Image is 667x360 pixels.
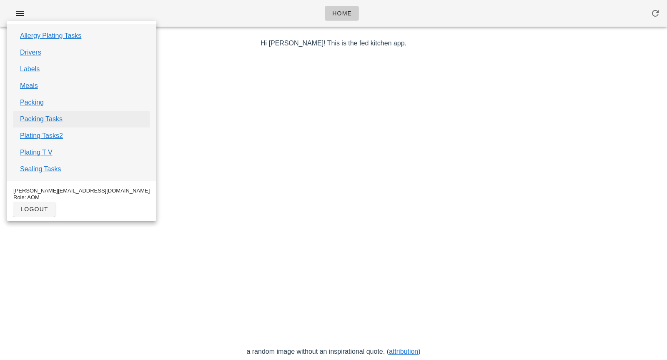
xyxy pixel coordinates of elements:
div: [PERSON_NAME][EMAIL_ADDRESS][DOMAIN_NAME] [13,187,150,194]
button: logout [13,202,55,217]
a: Plating Tasks2 [20,131,63,141]
a: attribution [389,348,418,355]
a: Meals [20,81,38,91]
a: Drivers [20,47,41,57]
a: Plating T V [20,147,53,157]
p: Hi [PERSON_NAME]! This is the fed kitchen app. [92,38,576,48]
span: Home [332,10,352,17]
a: Packing Tasks [20,114,63,124]
div: Role: AOM [13,194,150,201]
a: Sealing Tasks [20,164,61,174]
a: Allergy Plating Tasks [20,31,81,41]
a: Home [325,6,359,21]
a: Labels [20,64,40,74]
span: logout [20,206,48,212]
a: Packing [20,97,44,107]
